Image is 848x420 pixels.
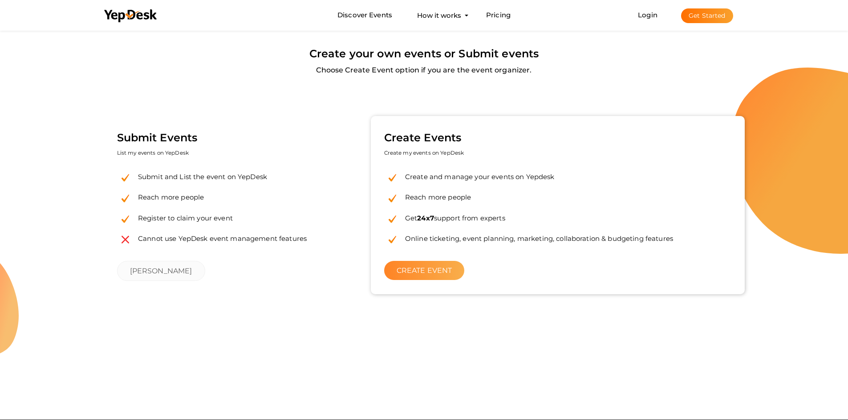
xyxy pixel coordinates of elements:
label: Reach more people [129,192,204,202]
label: Reach more people [396,192,471,202]
label: Create and manage your events on Yepdesk [396,172,555,181]
label: Get support from experts [396,213,505,223]
label: Choose Create Event option if you are the event organizer. [316,64,532,76]
small: List my events on YepDesk [117,149,189,156]
a: [PERSON_NAME] [117,261,205,281]
label: Register to claim your event [129,213,233,223]
label: Submit and List the event on YepDesk [129,172,267,181]
img: Success [389,192,396,204]
label: Online ticketing, event planning, marketing, collaboration & budgeting features [396,234,673,243]
label: Create your own events or Submit events [309,45,539,62]
img: Success [122,234,130,245]
a: Pricing [486,7,511,24]
button: Get Started [681,8,733,23]
a: Login [638,11,657,19]
label: Create Events [384,129,462,146]
a: Discover Events [337,7,392,24]
img: Success [389,213,396,225]
small: Create my events on YepDesk [384,149,464,156]
img: Success [122,172,129,184]
label: Cannot use YepDesk event management features [129,234,307,243]
a: CREATE EVENT [384,261,465,280]
img: Success [122,213,129,225]
button: How it works [414,7,464,24]
img: Success [122,192,129,204]
img: Success [389,172,396,184]
img: bg-img.svg [731,68,848,254]
img: Success [389,234,396,245]
label: Submit Events [117,129,198,146]
b: 24x7 [417,214,434,222]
